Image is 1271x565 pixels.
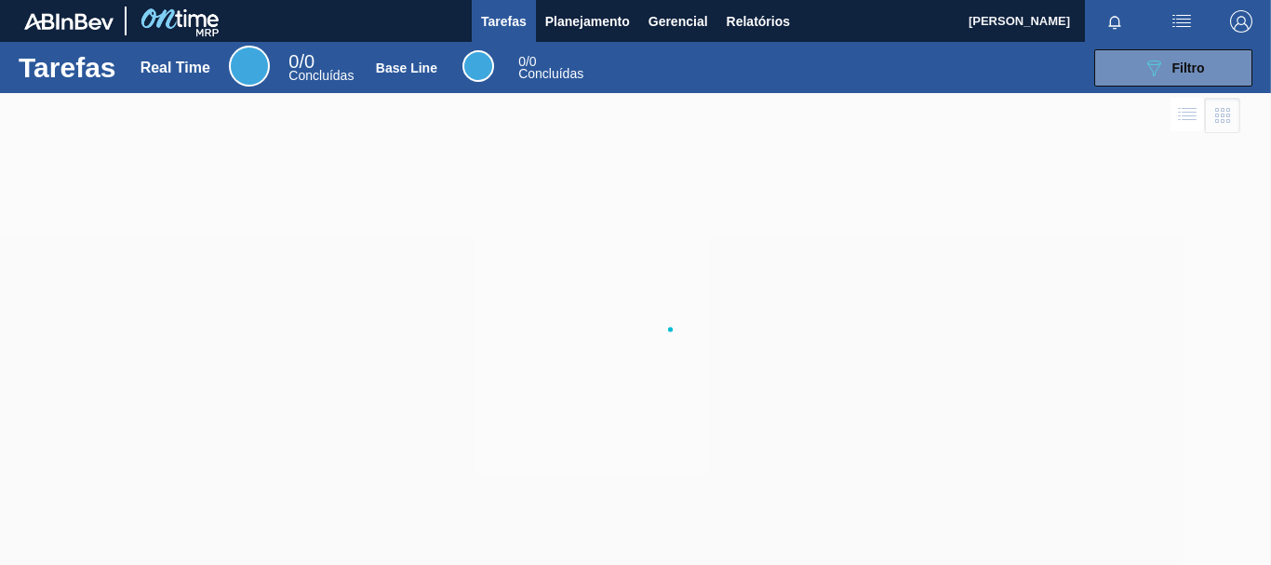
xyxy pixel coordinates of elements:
[288,51,299,72] span: 0
[1085,8,1144,34] button: Notificações
[481,10,527,33] span: Tarefas
[288,54,354,82] div: Real Time
[727,10,790,33] span: Relatórios
[518,66,583,81] span: Concluídas
[288,51,314,72] span: / 0
[229,46,270,87] div: Real Time
[24,13,114,30] img: TNhmsLtSVTkK8tSr43FrP2fwEKptu5GPRR3wAAAABJRU5ErkJggg==
[140,60,210,76] div: Real Time
[376,61,437,75] div: Base Line
[518,54,526,69] span: 0
[19,57,116,78] h1: Tarefas
[545,10,630,33] span: Planejamento
[518,56,583,80] div: Base Line
[518,54,536,69] span: / 0
[462,50,494,82] div: Base Line
[288,68,354,83] span: Concluídas
[1172,61,1205,75] span: Filtro
[1094,49,1252,87] button: Filtro
[1171,10,1193,33] img: userActions
[649,10,708,33] span: Gerencial
[1230,10,1252,33] img: Logout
